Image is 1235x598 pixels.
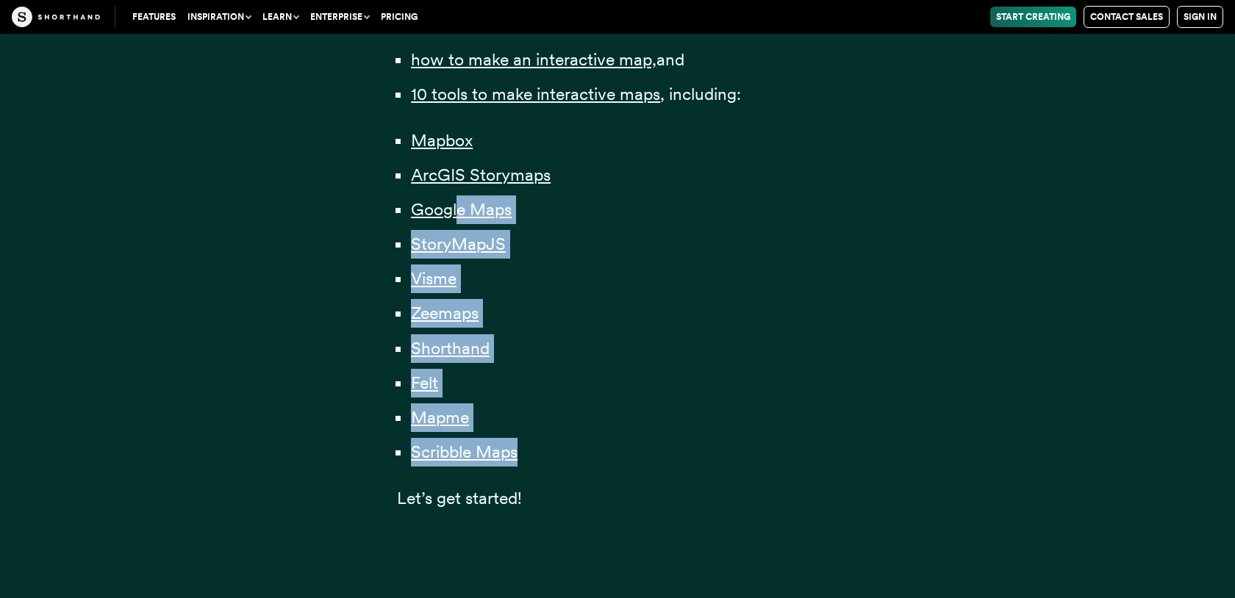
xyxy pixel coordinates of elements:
button: Enterprise [304,7,375,27]
a: StoryMapJS [411,234,506,254]
a: how to make an interactive map, [411,49,656,70]
a: Zeemaps [411,303,479,323]
a: Google Maps [411,199,512,220]
a: Pricing [375,7,423,27]
a: Mapme [411,407,469,428]
a: ArcGIS Storymaps [411,165,551,185]
img: The Craft [12,7,100,27]
a: 10 tools to make interactive maps [411,84,660,104]
span: and [656,49,684,70]
button: Inspiration [182,7,257,27]
a: Visme [411,268,457,289]
a: Start Creating [990,7,1076,27]
button: Learn [257,7,304,27]
a: Contact Sales [1084,6,1170,28]
span: , including: [660,84,741,104]
a: Shorthand [411,338,490,359]
a: Scribble Maps [411,442,518,462]
a: Features [126,7,182,27]
a: what an interactive map is [411,15,608,35]
a: Sign in [1177,6,1223,28]
a: Felt [411,372,438,393]
span: Let’s get started! [397,488,522,508]
a: Mapbox [411,130,473,151]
